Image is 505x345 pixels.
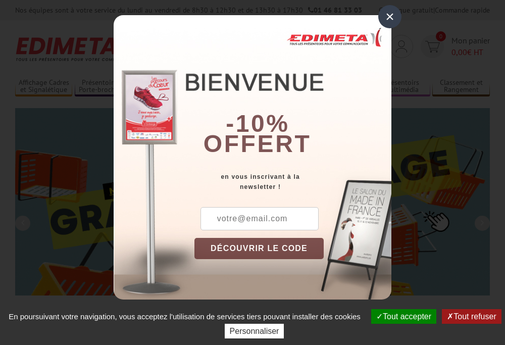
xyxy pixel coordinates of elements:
button: Tout accepter [371,309,436,324]
button: DÉCOUVRIR LE CODE [194,238,324,259]
span: En poursuivant votre navigation, vous acceptez l'utilisation de services tiers pouvant installer ... [4,312,366,321]
input: votre@email.com [200,207,319,230]
div: × [378,5,401,28]
div: en vous inscrivant à la newsletter ! [194,172,391,192]
b: -10% [226,110,289,137]
button: Personnaliser (fenêtre modale) [225,324,284,338]
button: Tout refuser [442,309,501,324]
font: offert [204,130,312,157]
